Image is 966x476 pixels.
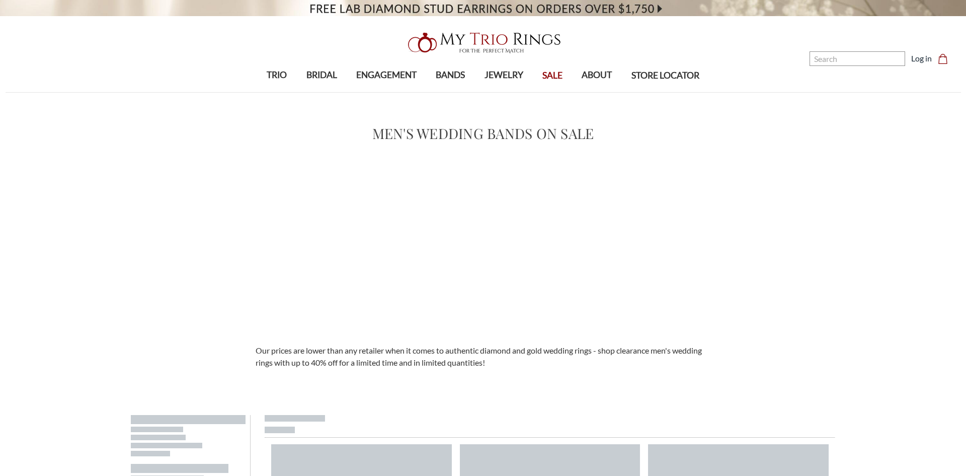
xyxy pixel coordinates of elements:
[347,59,426,92] a: ENGAGEMENT
[572,59,621,92] a: ABOUT
[267,69,287,82] span: TRIO
[436,69,465,82] span: BANDS
[911,52,932,64] a: Log in
[356,69,417,82] span: ENGAGEMENT
[272,92,282,93] button: submenu toggle
[280,27,686,59] a: My Trio Rings
[592,92,602,93] button: submenu toggle
[250,345,716,369] div: Our prices are lower than any retailer when it comes to authentic diamond and gold wedding rings ...
[631,69,699,82] span: STORE LOCATOR
[257,59,296,92] a: TRIO
[533,59,572,92] a: SALE
[296,59,346,92] a: BRIDAL
[810,51,905,66] input: Search
[403,27,563,59] img: My Trio Rings
[426,59,474,92] a: BANDS
[499,92,509,93] button: submenu toggle
[381,92,391,93] button: submenu toggle
[475,59,533,92] a: JEWELRY
[306,69,337,82] span: BRIDAL
[542,69,562,82] span: SALE
[316,92,327,93] button: submenu toggle
[938,54,948,64] svg: cart.cart_preview
[938,52,954,64] a: Cart with 0 items
[445,92,455,93] button: submenu toggle
[582,69,612,82] span: ABOUT
[485,69,523,82] span: JEWELRY
[372,123,594,144] h1: Men's Wedding Bands on Sale
[622,59,709,92] a: STORE LOCATOR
